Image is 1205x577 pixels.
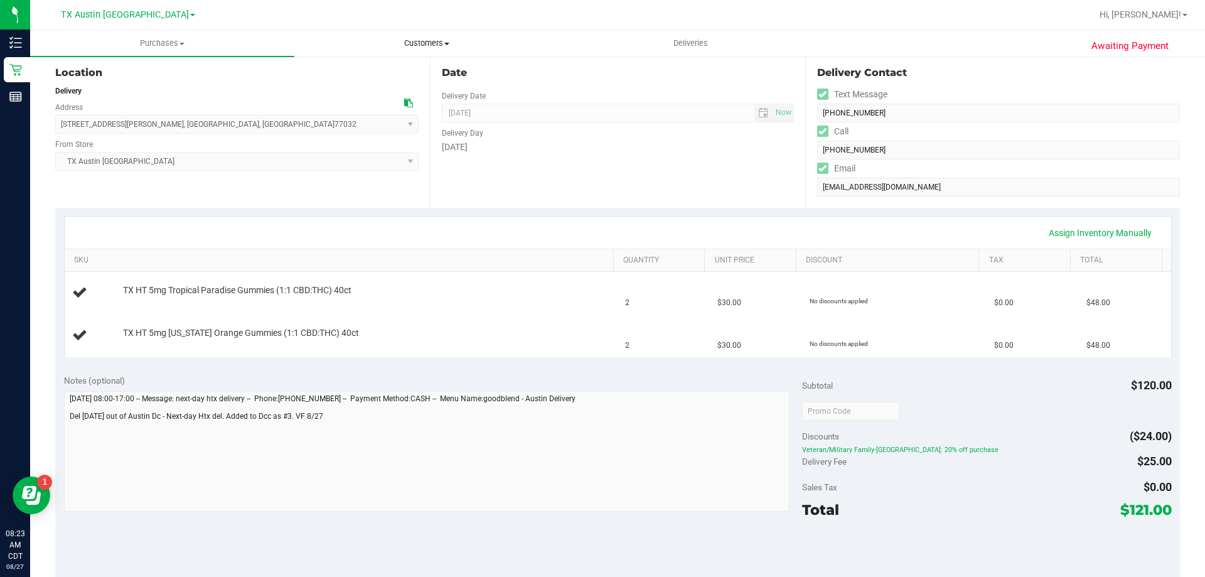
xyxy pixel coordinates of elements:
span: $48.00 [1086,297,1110,309]
inline-svg: Retail [9,63,22,76]
label: From Store [55,139,93,150]
span: TX HT 5mg Tropical Paradise Gummies (1:1 CBD:THC) 40ct [123,284,351,296]
span: Discounts [802,425,839,448]
span: Customers [295,38,558,49]
span: Awaiting Payment [1091,39,1169,53]
label: Delivery Date [442,90,486,102]
input: Format: (999) 999-9999 [817,141,1180,159]
a: SKU [74,256,608,266]
label: Delivery Day [442,127,483,139]
label: Call [817,122,849,141]
p: 08:23 AM CDT [6,528,24,562]
span: Purchases [30,38,294,49]
span: $121.00 [1120,501,1172,519]
span: $120.00 [1131,379,1172,392]
a: Discount [806,256,974,266]
span: No discounts applied [810,298,868,305]
span: Subtotal [802,380,833,391]
div: [DATE] [442,141,793,154]
span: $0.00 [994,340,1014,352]
span: Delivery Fee [802,456,847,466]
div: Date [442,65,793,80]
div: Copy address to clipboard [404,97,413,110]
span: ($24.00) [1130,429,1172,443]
inline-svg: Reports [9,90,22,103]
span: $30.00 [717,340,741,352]
div: Delivery Contact [817,65,1180,80]
div: Location [55,65,419,80]
span: Hi, [PERSON_NAME]! [1100,9,1181,19]
span: Deliveries [656,38,725,49]
span: Veteran/Military Family-[GEOGRAPHIC_DATA]: 20% off purchase [802,446,1171,455]
p: 08/27 [6,562,24,571]
a: Tax [989,256,1066,266]
label: Address [55,102,83,113]
a: Quantity [623,256,700,266]
span: TX HT 5mg [US_STATE] Orange Gummies (1:1 CBD:THC) 40ct [123,327,359,339]
span: No discounts applied [810,340,868,347]
iframe: Resource center [13,477,50,514]
input: Format: (999) 999-9999 [817,104,1180,122]
a: Total [1080,256,1157,266]
span: 2 [625,297,629,309]
span: 2 [625,340,629,352]
input: Promo Code [802,402,899,421]
span: $48.00 [1086,340,1110,352]
label: Email [817,159,855,178]
span: $0.00 [1143,480,1172,493]
inline-svg: Inventory [9,36,22,49]
a: Purchases [30,30,294,57]
a: Customers [294,30,559,57]
span: TX Austin [GEOGRAPHIC_DATA] [61,9,189,20]
span: $0.00 [994,297,1014,309]
span: $25.00 [1137,455,1172,468]
span: Notes (optional) [64,375,125,386]
a: Assign Inventory Manually [1041,222,1160,244]
strong: Delivery [55,87,82,95]
a: Unit Price [715,256,791,266]
a: Deliveries [559,30,823,57]
label: Text Message [817,85,887,104]
iframe: Resource center unread badge [37,475,52,490]
span: Sales Tax [802,482,837,492]
span: Total [802,501,839,519]
span: $30.00 [717,297,741,309]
